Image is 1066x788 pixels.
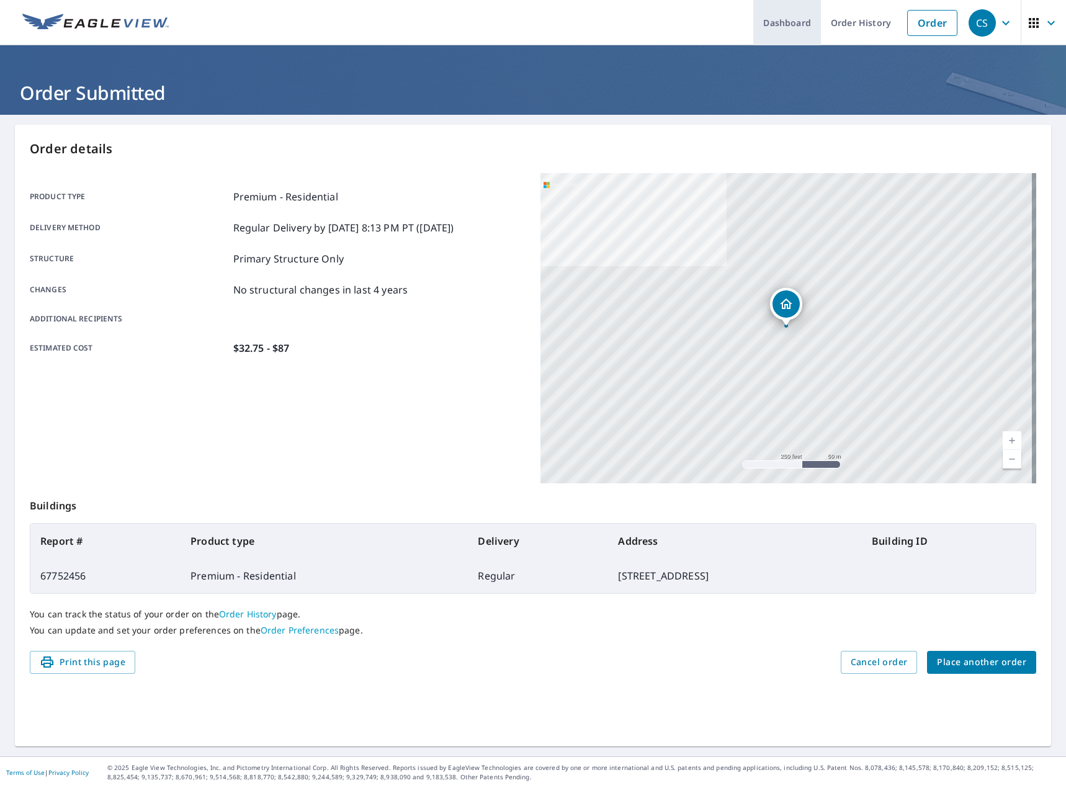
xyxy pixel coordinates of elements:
[30,625,1036,636] p: You can update and set your order preferences on the page.
[608,558,861,593] td: [STREET_ADDRESS]
[770,288,802,326] div: Dropped pin, building 1, Residential property, 289 Boston Coulee Rd Great Falls, MT 59405
[233,341,290,356] p: $32.75 - $87
[40,655,125,670] span: Print this page
[233,189,338,204] p: Premium - Residential
[6,768,45,777] a: Terms of Use
[30,220,228,235] p: Delivery method
[233,251,344,266] p: Primary Structure Only
[937,655,1026,670] span: Place another order
[907,10,957,36] a: Order
[468,524,608,558] th: Delivery
[181,524,468,558] th: Product type
[30,282,228,297] p: Changes
[1003,450,1021,468] a: Current Level 17, Zoom Out
[15,80,1051,105] h1: Order Submitted
[6,769,89,776] p: |
[608,524,861,558] th: Address
[30,558,181,593] td: 67752456
[48,768,89,777] a: Privacy Policy
[862,524,1036,558] th: Building ID
[181,558,468,593] td: Premium - Residential
[22,14,169,32] img: EV Logo
[841,651,918,674] button: Cancel order
[30,524,181,558] th: Report #
[233,220,454,235] p: Regular Delivery by [DATE] 8:13 PM PT ([DATE])
[233,282,408,297] p: No structural changes in last 4 years
[30,189,228,204] p: Product type
[1003,431,1021,450] a: Current Level 17, Zoom In
[219,608,277,620] a: Order History
[30,313,228,325] p: Additional recipients
[927,651,1036,674] button: Place another order
[969,9,996,37] div: CS
[30,651,135,674] button: Print this page
[30,341,228,356] p: Estimated cost
[468,558,608,593] td: Regular
[30,609,1036,620] p: You can track the status of your order on the page.
[107,763,1060,782] p: © 2025 Eagle View Technologies, Inc. and Pictometry International Corp. All Rights Reserved. Repo...
[30,251,228,266] p: Structure
[30,483,1036,523] p: Buildings
[261,624,339,636] a: Order Preferences
[30,140,1036,158] p: Order details
[851,655,908,670] span: Cancel order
